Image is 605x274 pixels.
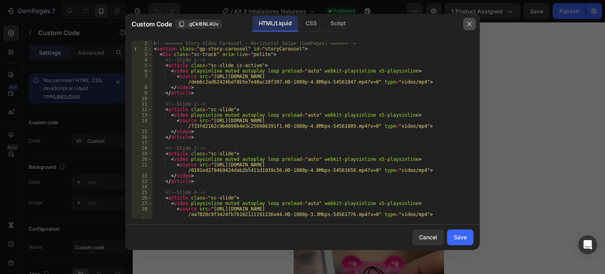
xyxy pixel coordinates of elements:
[412,229,444,245] button: Cancel
[132,151,152,157] div: 19
[132,162,152,173] div: 21
[132,140,152,145] div: 17
[132,157,152,162] div: 20
[9,103,141,135] strong: Únete a mas de 1.000 clientes satisfechos antes de que se vuelva a agotar
[132,107,152,112] div: 12
[132,206,152,217] div: 28
[447,229,473,245] button: Save
[132,134,152,140] div: 16
[132,96,152,101] div: 10
[454,233,467,241] div: Save
[71,171,79,178] div: 0
[132,90,152,96] div: 9
[175,19,222,29] button: .gCkl6NL4Uv
[299,16,323,32] div: CSS
[132,118,152,129] div: 14
[132,190,152,195] div: 25
[132,57,152,63] div: 4
[11,180,139,205] strong: También para esos tiernos videos de tus mascotas
[132,63,152,68] div: 5
[578,235,597,254] div: Open Intercom Messenger
[132,85,152,90] div: 8
[324,16,352,32] div: Script
[132,46,152,52] div: 2
[252,16,298,32] div: HTML/Liquid
[132,129,152,134] div: 15
[132,145,152,151] div: 18
[419,233,437,241] div: Cancel
[10,136,43,144] div: Custom Code
[132,184,152,190] div: 24
[132,68,152,74] div: 6
[188,21,219,28] span: .gCkl6NL4Uv
[132,195,152,201] div: 26
[132,41,152,46] div: 1
[132,173,152,179] div: 22
[132,201,152,206] div: 27
[132,179,152,184] div: 23
[132,112,152,118] div: 13
[132,52,152,57] div: 3
[132,217,152,223] div: 29
[132,74,152,85] div: 7
[132,19,172,29] span: Custom Code
[132,101,152,107] div: 11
